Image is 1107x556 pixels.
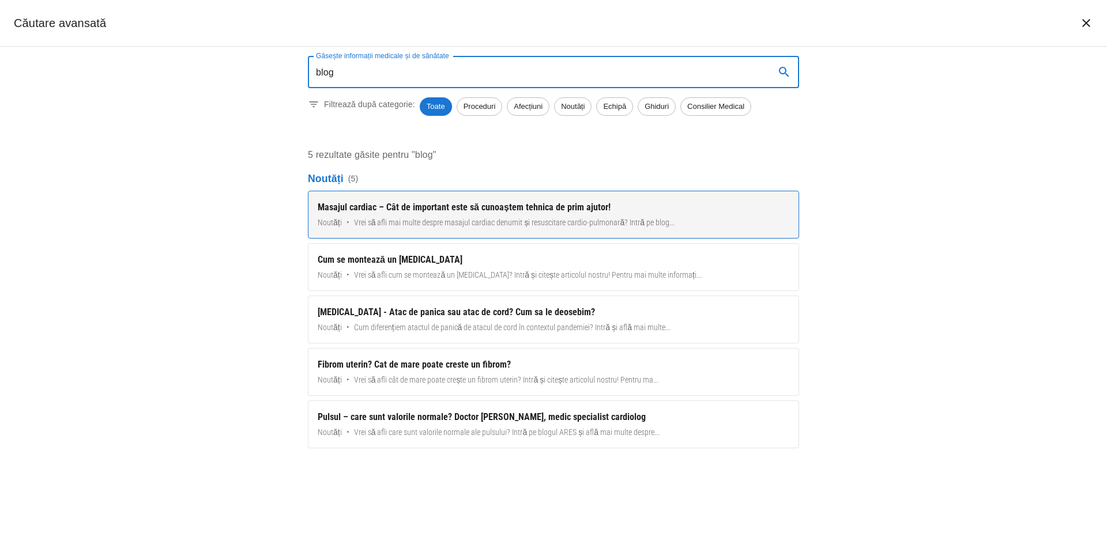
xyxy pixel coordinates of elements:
[308,348,799,396] a: Fibrom uterin? Cat de mare poate creste un fibrom?Noutăți•Vrei să afli cât de mare poate crește u...
[318,322,342,334] span: Noutăți
[347,322,349,334] span: •
[308,191,799,239] a: Masajul cardiac – Cât de important este să cunoaștem tehnica de prim ajutor!Noutăți•Vrei să afli ...
[1072,9,1100,37] button: închide căutarea
[507,101,549,112] span: Afecțiuni
[318,374,342,386] span: Noutăți
[308,296,799,343] a: [MEDICAL_DATA] - Atac de panica sau atac de cord? Cum sa le deosebim?Noutăți•Cum diferențiem atac...
[318,426,342,438] span: Noutăți
[347,269,349,281] span: •
[555,101,591,112] span: Noutăți
[318,269,342,281] span: Noutăți
[354,217,675,229] span: Vrei să afli mai multe despre masajul cardiac denumit și resuscitare cardio-pulmonară? Intră pe b...
[638,97,676,116] div: Ghiduri
[457,97,503,116] div: Proceduri
[308,56,766,88] input: Introduceți un termen pentru căutare...
[596,97,633,116] div: Echipă
[354,426,660,438] span: Vrei să afli care sunt valorile normale ale pulsului? Intră pe blogul ARES și află mai multe desp...
[347,426,349,438] span: •
[554,97,592,116] div: Noutăți
[308,243,799,291] a: Cum se montează un [MEDICAL_DATA]Noutăți•Vrei să afli cum se montează un [MEDICAL_DATA]? Intră și...
[348,173,359,184] span: ( 5 )
[318,305,789,319] div: [MEDICAL_DATA] - Atac de panica sau atac de cord? Cum sa le deosebim?
[308,171,799,186] p: Noutăți
[318,410,789,424] div: Pulsul – care sunt valorile normale? Doctor [PERSON_NAME], medic specialist cardiolog
[457,101,502,112] span: Proceduri
[318,217,342,229] span: Noutăți
[347,217,349,229] span: •
[770,58,798,86] button: search
[318,358,789,372] div: Fibrom uterin? Cat de mare poate creste un fibrom?
[354,269,702,281] span: Vrei să afli cum se montează un [MEDICAL_DATA]? Intră și citește articolul nostru! Pentru mai mul...
[308,148,799,162] p: 5 rezultate găsite pentru "blog"
[507,97,549,116] div: Afecțiuni
[318,253,789,267] div: Cum se montează un [MEDICAL_DATA]
[316,51,449,60] label: Găsește informații medicale și de sănătate
[681,101,751,112] span: Consilier Medical
[420,101,452,112] span: Toate
[420,97,452,116] div: Toate
[680,97,751,116] div: Consilier Medical
[324,99,415,110] p: Filtrează după categorie:
[638,101,675,112] span: Ghiduri
[597,101,632,112] span: Echipă
[347,374,349,386] span: •
[354,322,671,334] span: Cum diferențiem atactul de panică de atacul de cord în contextul pandemiei? Intră și află mai mul...
[318,201,789,214] div: Masajul cardiac – Cât de important este să cunoaștem tehnica de prim ajutor!
[14,14,106,32] h2: Căutare avansată
[308,400,799,448] a: Pulsul – care sunt valorile normale? Doctor [PERSON_NAME], medic specialist cardiologNoutăți•Vrei...
[354,374,659,386] span: Vrei să afli cât de mare poate crește un fibrom uterin? Intră și citește articolul nostru! Pentru...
